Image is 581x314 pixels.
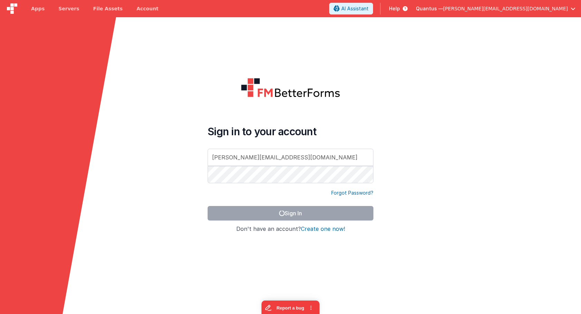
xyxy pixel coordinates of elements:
[331,189,373,196] a: Forgot Password?
[416,5,575,12] button: Quantus — [PERSON_NAME][EMAIL_ADDRESS][DOMAIN_NAME]
[93,5,123,12] span: File Assets
[443,5,568,12] span: [PERSON_NAME][EMAIL_ADDRESS][DOMAIN_NAME]
[208,226,373,232] h4: Don't have an account?
[416,5,443,12] span: Quantus —
[31,5,45,12] span: Apps
[389,5,400,12] span: Help
[208,149,373,166] input: Email Address
[58,5,79,12] span: Servers
[329,3,373,14] button: AI Assistant
[341,5,369,12] span: AI Assistant
[208,125,373,138] h4: Sign in to your account
[208,206,373,220] button: Sign In
[301,226,345,232] button: Create one now!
